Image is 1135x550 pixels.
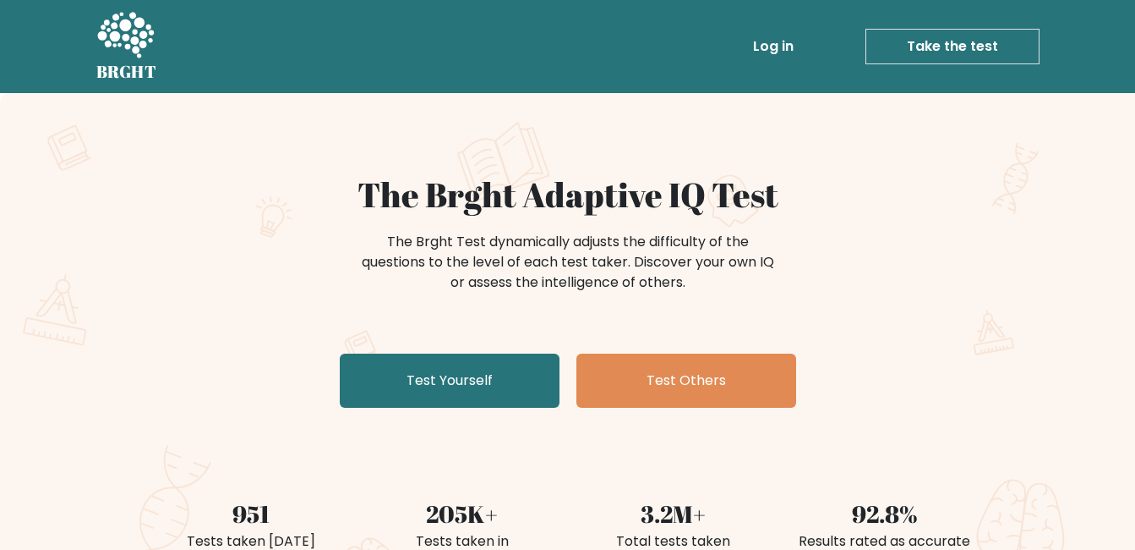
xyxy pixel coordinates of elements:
[96,7,157,86] a: BRGHT
[746,30,800,63] a: Log in
[789,496,980,531] div: 92.8%
[578,496,769,531] div: 3.2M+
[156,496,347,531] div: 951
[96,62,157,82] h5: BRGHT
[357,232,779,293] div: The Brght Test dynamically adjusts the difficulty of the questions to the level of each test take...
[576,354,796,408] a: Test Others
[340,354,559,408] a: Test Yourself
[156,174,980,215] h1: The Brght Adaptive IQ Test
[865,29,1040,64] a: Take the test
[367,496,558,531] div: 205K+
